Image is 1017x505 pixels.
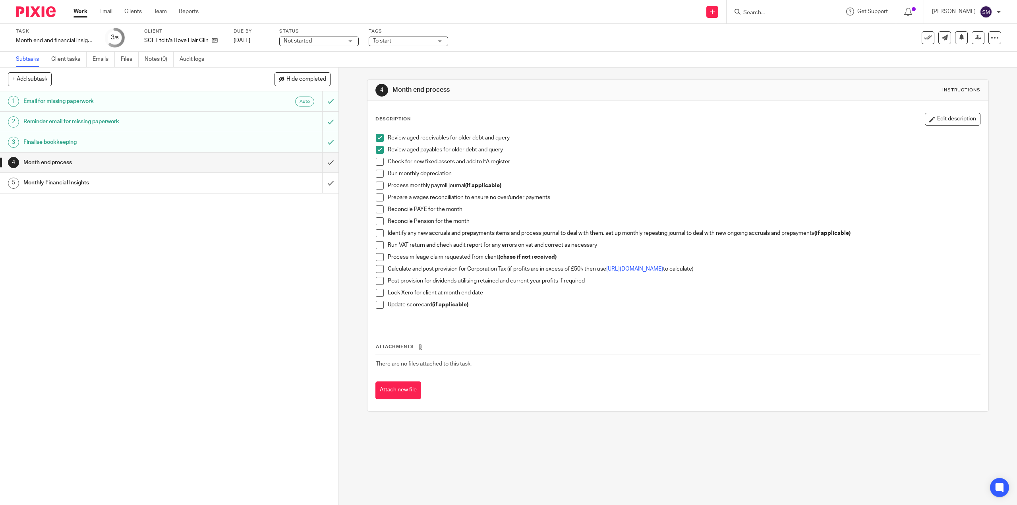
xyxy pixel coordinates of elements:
h1: Month end process [23,157,217,168]
strong: (chase if not received) [499,254,557,260]
p: Update scorecard [388,301,980,309]
p: Identify any new accruals and prepayments items and process journal to deal with them, set up mon... [388,229,980,237]
a: Team [154,8,167,15]
button: Hide completed [275,72,331,86]
button: Edit description [925,113,980,126]
label: Status [279,28,359,35]
label: Tags [369,28,448,35]
div: 3 [111,33,119,42]
div: 3 [8,137,19,148]
p: Calculate and post provision for Corporation Tax (if profits are in excess of £50k then use to ca... [388,265,980,273]
h1: Monthly Financial Insights [23,177,217,189]
h1: Reminder email for missing paperwork [23,116,217,128]
p: [PERSON_NAME] [932,8,976,15]
button: Attach new file [375,381,421,399]
span: Get Support [857,9,888,14]
a: Notes (0) [145,52,174,67]
div: 5 [8,178,19,189]
p: Check for new fixed assets and add to FA register [388,158,980,166]
span: Attachments [376,344,414,349]
strong: (if applicable) [465,183,501,188]
p: Run monthly depreciation [388,170,980,178]
strong: (if applicable) [814,230,851,236]
a: [URL][DOMAIN_NAME] [606,266,663,272]
label: Due by [234,28,269,35]
p: Reconcile PAYE for the month [388,205,980,213]
input: Search [742,10,814,17]
span: There are no files attached to this task. [376,361,472,367]
p: Prepare a wages reconciliation to ensure no over/under payments [388,193,980,201]
a: Work [73,8,87,15]
a: Files [121,52,139,67]
img: Pixie [16,6,56,17]
p: Run VAT return and check audit report for any errors on vat and correct as necessary [388,241,980,249]
label: Client [144,28,224,35]
h1: Month end process [392,86,695,94]
p: Process monthly payroll journal [388,182,980,190]
p: Description [375,116,411,122]
p: Post provision for dividends utilising retained and current year profits if required [388,277,980,285]
div: 1 [8,96,19,107]
p: SCL Ltd t/a Hove Hair Clinic [144,37,208,45]
p: Review aged receivables for older debt and query [388,134,980,142]
span: To start [373,38,391,44]
a: Subtasks [16,52,45,67]
img: svg%3E [980,6,992,18]
a: Clients [124,8,142,15]
p: Reconcile Pension for the month [388,217,980,225]
p: Lock Xero for client at month end date [388,289,980,297]
div: 2 [8,116,19,128]
a: Client tasks [51,52,87,67]
strong: (if applicable) [432,302,468,308]
div: Auto [295,97,314,106]
span: [DATE] [234,38,250,43]
span: Hide completed [286,76,326,83]
a: Audit logs [180,52,210,67]
a: Email [99,8,112,15]
p: Process mileage claim requested from client [388,253,980,261]
p: Review aged payables for older debt and query [388,146,980,154]
a: Emails [93,52,115,67]
h1: Finalise bookkeeping [23,136,217,148]
button: + Add subtask [8,72,52,86]
h1: Email for missing paperwork [23,95,217,107]
a: Reports [179,8,199,15]
div: 4 [375,84,388,97]
div: Month end and financial insights [16,37,95,45]
label: Task [16,28,95,35]
span: Not started [284,38,312,44]
div: Instructions [942,87,980,93]
div: 4 [8,157,19,168]
small: /5 [114,36,119,40]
